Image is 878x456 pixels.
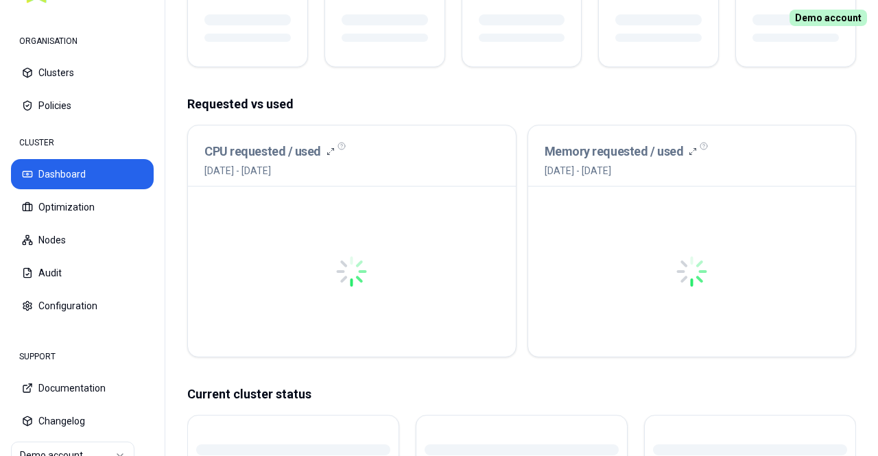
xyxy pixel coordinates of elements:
div: CLUSTER [11,129,154,156]
span: Demo account [790,10,867,26]
span: [DATE] - [DATE] [545,164,698,178]
div: ORGANISATION [11,27,154,55]
button: Audit [11,258,154,288]
button: Clusters [11,58,154,88]
button: Documentation [11,373,154,403]
button: Policies [11,91,154,121]
div: SUPPORT [11,343,154,370]
h3: CPU requested / used [204,142,321,161]
button: Changelog [11,406,154,436]
h3: Memory requested / used [545,142,684,161]
button: Nodes [11,225,154,255]
button: Configuration [11,291,154,321]
button: Optimization [11,192,154,222]
p: Current cluster status [187,385,856,404]
span: [DATE] - [DATE] [204,164,335,178]
button: Dashboard [11,159,154,189]
p: Requested vs used [187,95,856,114]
